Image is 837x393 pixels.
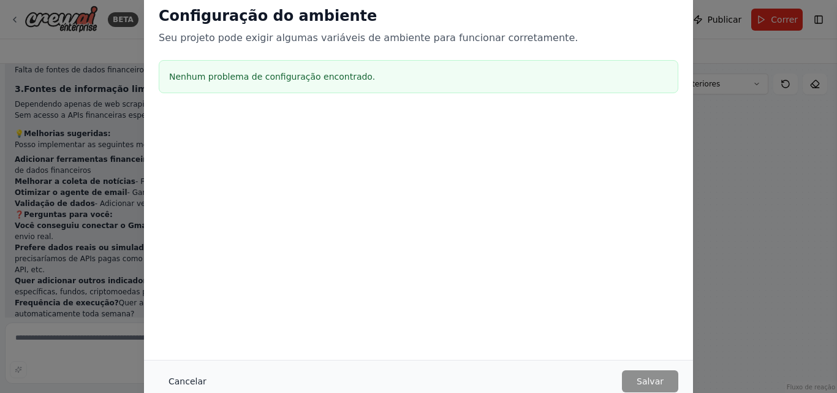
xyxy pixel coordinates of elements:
font: Cancelar [169,376,206,386]
font: Salvar [637,376,664,386]
button: Salvar [622,370,678,392]
font: Seu projeto pode exigir algumas variáveis ​​de ambiente para funcionar corretamente. [159,32,578,44]
font: Nenhum problema de configuração encontrado. [169,72,375,82]
button: Cancelar [159,370,216,392]
font: Configuração do ambiente [159,7,377,25]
